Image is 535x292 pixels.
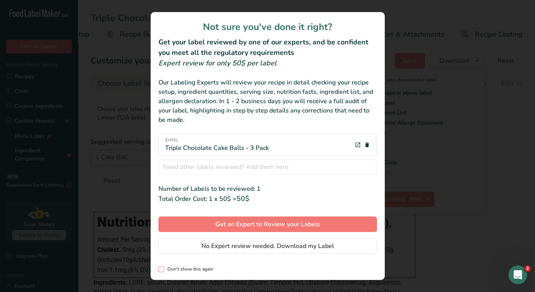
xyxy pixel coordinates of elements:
span: No Expert review needed. Download my Label [201,241,334,251]
button: No Expert review needed. Download my Label [158,238,377,254]
h2: Get your label reviewed by one of our experts, and be confident you meet all the regulatory requi... [158,37,377,58]
span: [DATE] [165,137,269,143]
div: Expert review for only 50$ per label [158,58,377,69]
iframe: Intercom live chat [508,266,527,284]
button: Get an Expert to Review your Labels [158,216,377,232]
span: Get an Expert to Review your Labels [215,220,320,229]
h1: Not sure you've done it right? [158,20,377,34]
div: Triple Chocolate Cake Balls - 3 Pack [165,137,269,153]
span: 2 [524,266,531,272]
div: Number of Labels to be reviewed: 1 [158,184,377,193]
div: Total Order Cost: 1 x 50$ = [158,193,377,204]
span: Don't show this again [164,266,213,272]
div: Our Labeling Experts will review your recipe in detail checking your recipe setup, ingredient qua... [158,78,377,125]
span: 50$ [236,194,249,203]
input: Need other labels reviewed? Add them here [158,159,377,175]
